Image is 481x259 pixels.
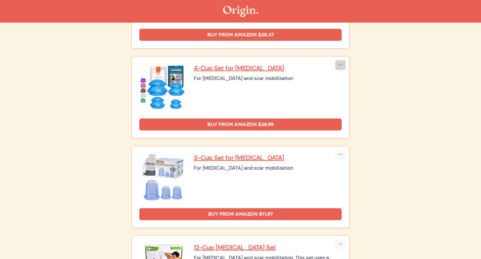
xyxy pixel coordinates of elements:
[139,119,342,130] a: Buy from Amazon $28.99
[194,64,342,72] a: 4-Cup Set for [MEDICAL_DATA]
[194,243,342,251] a: 12-Cup [MEDICAL_DATA] Set
[139,154,186,201] img: 3-Cup Set for Cupping Therapy
[139,29,342,41] a: Buy from Amazon $28.47
[139,64,186,111] img: 4-Cup Set for Cupping Therapy
[223,6,258,17] img: The Origin Shop
[194,164,342,172] div: For [MEDICAL_DATA] and scar mobilization
[194,154,342,162] a: 3-Cup Set for [MEDICAL_DATA]
[194,75,342,82] div: For [MEDICAL_DATA] and scar mobilization
[139,208,342,220] a: Buy from Amazon $11.97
